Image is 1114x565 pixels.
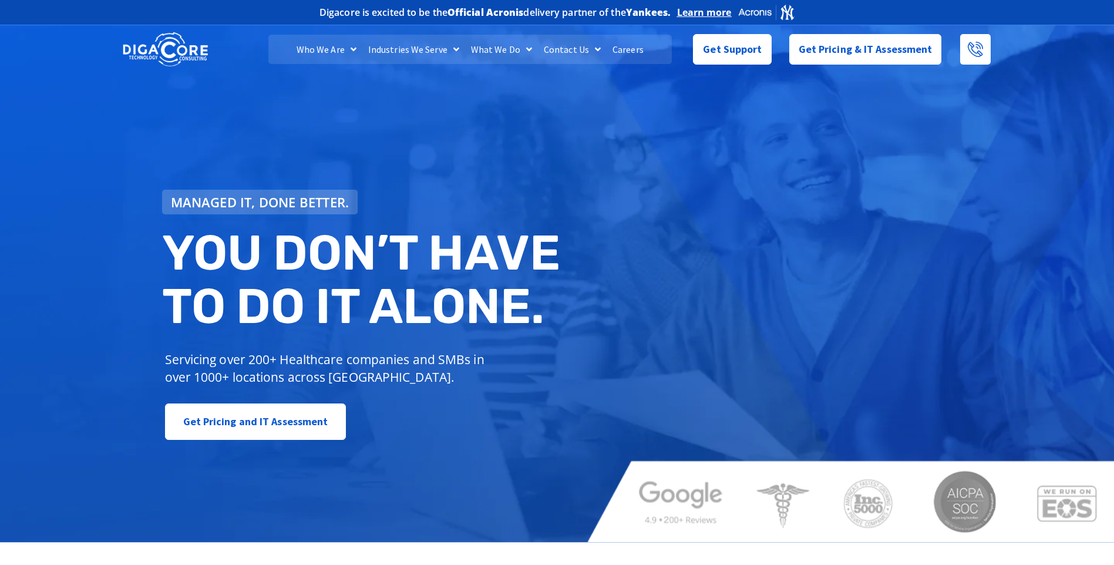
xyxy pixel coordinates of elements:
[789,34,942,65] a: Get Pricing & IT Assessment
[171,196,349,208] span: Managed IT, done better.
[165,403,346,440] a: Get Pricing and IT Assessment
[607,35,649,64] a: Careers
[799,38,933,61] span: Get Pricing & IT Assessment
[165,351,493,386] p: Servicing over 200+ Healthcare companies and SMBs in over 1000+ locations across [GEOGRAPHIC_DATA].
[738,4,795,21] img: Acronis
[703,38,762,61] span: Get Support
[693,34,771,65] a: Get Support
[319,8,671,17] h2: Digacore is excited to be the delivery partner of the
[183,410,328,433] span: Get Pricing and IT Assessment
[162,226,566,334] h2: You don’t have to do IT alone.
[626,6,671,19] b: Yankees.
[465,35,538,64] a: What We Do
[268,35,671,64] nav: Menu
[538,35,607,64] a: Contact Us
[291,35,362,64] a: Who We Are
[447,6,524,19] b: Official Acronis
[362,35,465,64] a: Industries We Serve
[123,31,208,68] img: DigaCore Technology Consulting
[162,190,358,214] a: Managed IT, done better.
[677,6,732,18] a: Learn more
